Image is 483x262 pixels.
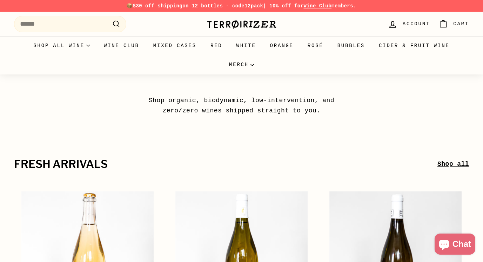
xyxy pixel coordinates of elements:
[434,14,473,34] a: Cart
[26,36,97,55] summary: Shop all wine
[263,36,301,55] a: Orange
[229,36,263,55] a: White
[14,2,469,10] p: 📦 on 12 bottles - code | 10% off for members.
[303,3,331,9] a: Wine Club
[97,36,146,55] a: Wine Club
[222,55,261,74] summary: Merch
[453,20,469,28] span: Cart
[301,36,330,55] a: Rosé
[244,3,263,9] strong: 12pack
[133,3,183,9] span: $30 off shipping
[133,96,350,116] p: Shop organic, biodynamic, low-intervention, and zero/zero wines shipped straight to you.
[403,20,430,28] span: Account
[330,36,372,55] a: Bubbles
[203,36,229,55] a: Red
[14,158,437,170] h2: fresh arrivals
[372,36,457,55] a: Cider & Fruit Wine
[384,14,434,34] a: Account
[146,36,203,55] a: Mixed Cases
[432,234,477,256] inbox-online-store-chat: Shopify online store chat
[437,159,469,169] a: Shop all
